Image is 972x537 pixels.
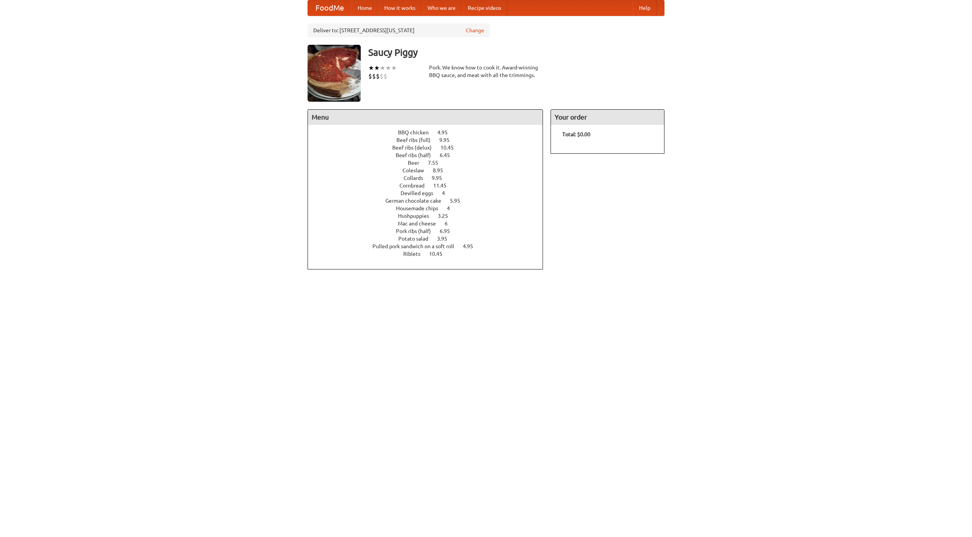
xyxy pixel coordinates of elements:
span: Pork ribs (half) [396,228,439,234]
span: BBQ chicken [398,129,436,135]
a: German chocolate cake 5.95 [385,198,474,204]
a: Beef ribs (delux) 10.45 [392,145,468,151]
span: Housemade chips [396,205,446,211]
a: Collards 9.95 [404,175,456,181]
a: FoodMe [308,0,352,16]
span: Collards [404,175,431,181]
div: Pork. We know how to cook it. Award-winning BBQ sauce, and meat with all the trimmings. [429,64,543,79]
span: 10.45 [429,251,450,257]
a: Beef ribs (full) 9.95 [396,137,464,143]
span: 3.95 [437,236,455,242]
span: 6 [445,220,455,227]
span: Hushpuppies [398,213,437,219]
li: ★ [374,64,380,72]
span: Riblets [403,251,428,257]
span: Cornbread [399,183,432,189]
a: Potato salad 3.95 [398,236,461,242]
span: 4.95 [437,129,455,135]
span: 4.95 [463,243,481,249]
a: Beer 7.55 [408,160,452,166]
span: Beef ribs (delux) [392,145,439,151]
span: Potato salad [398,236,436,242]
a: Devilled eggs 4 [401,190,459,196]
span: 6.95 [440,228,458,234]
span: 3.25 [438,213,456,219]
span: 6.45 [440,152,458,158]
h4: Your order [551,110,664,125]
a: Mac and cheese 6 [398,220,462,227]
span: Beef ribs (half) [396,152,439,158]
span: Pulled pork sandwich on a soft roll [372,243,462,249]
span: German chocolate cake [385,198,449,204]
a: Riblets 10.45 [403,251,456,257]
li: ★ [368,64,374,72]
a: Pork ribs (half) 6.95 [396,228,464,234]
h3: Saucy Piggy [368,45,664,60]
div: Deliver to: [STREET_ADDRESS][US_STATE] [308,24,490,37]
li: $ [383,72,387,80]
span: Devilled eggs [401,190,441,196]
a: Housemade chips 4 [396,205,464,211]
a: BBQ chicken 4.95 [398,129,462,135]
span: Coleslaw [402,167,432,173]
a: How it works [378,0,421,16]
a: Help [633,0,656,16]
a: Change [466,27,484,34]
li: $ [368,72,372,80]
span: Beef ribs (full) [396,137,438,143]
a: Who we are [421,0,462,16]
a: Cornbread 11.45 [399,183,461,189]
li: ★ [380,64,385,72]
li: $ [372,72,376,80]
a: Pulled pork sandwich on a soft roll 4.95 [372,243,487,249]
a: Home [352,0,378,16]
a: Recipe videos [462,0,507,16]
li: $ [376,72,380,80]
span: 7.55 [428,160,446,166]
li: ★ [391,64,397,72]
h4: Menu [308,110,543,125]
span: 11.45 [433,183,454,189]
img: angular.jpg [308,45,361,102]
span: Mac and cheese [398,220,443,227]
span: 10.45 [440,145,461,151]
span: Beer [408,160,427,166]
span: 9.95 [439,137,457,143]
li: $ [380,72,383,80]
span: 4 [442,190,453,196]
span: 5.95 [450,198,468,204]
b: Total: $0.00 [562,131,590,137]
span: 9.95 [432,175,450,181]
a: Beef ribs (half) 6.45 [396,152,464,158]
a: Hushpuppies 3.25 [398,213,462,219]
span: 8.95 [433,167,451,173]
a: Coleslaw 8.95 [402,167,457,173]
span: 4 [447,205,458,211]
li: ★ [385,64,391,72]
